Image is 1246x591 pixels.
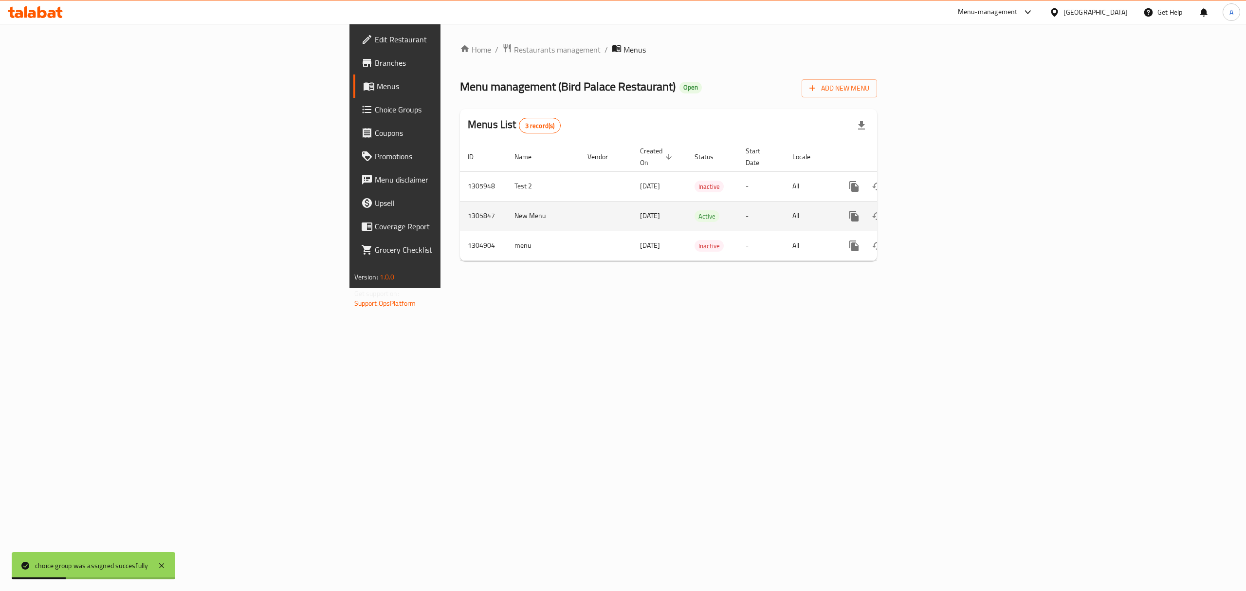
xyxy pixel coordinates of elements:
[514,151,544,163] span: Name
[375,221,550,232] span: Coverage Report
[375,150,550,162] span: Promotions
[746,145,773,168] span: Start Date
[605,44,608,55] li: /
[375,127,550,139] span: Coupons
[738,231,785,260] td: -
[460,43,877,56] nav: breadcrumb
[353,28,558,51] a: Edit Restaurant
[792,151,823,163] span: Locale
[695,181,724,192] span: Inactive
[353,145,558,168] a: Promotions
[353,238,558,261] a: Grocery Checklist
[785,231,835,260] td: All
[375,174,550,185] span: Menu disclaimer
[460,142,944,261] table: enhanced table
[375,104,550,115] span: Choice Groups
[695,240,724,252] span: Inactive
[468,151,486,163] span: ID
[809,82,869,94] span: Add New Menu
[843,234,866,258] button: more
[679,82,702,93] div: Open
[835,142,944,172] th: Actions
[353,191,558,215] a: Upsell
[640,239,660,252] span: [DATE]
[866,204,889,228] button: Change Status
[843,175,866,198] button: more
[738,201,785,231] td: -
[35,560,148,571] div: choice group was assigned succesfully
[640,209,660,222] span: [DATE]
[785,201,835,231] td: All
[587,151,621,163] span: Vendor
[785,171,835,201] td: All
[958,6,1018,18] div: Menu-management
[375,34,550,45] span: Edit Restaurant
[380,271,395,283] span: 1.0.0
[695,210,719,222] div: Active
[460,75,676,97] span: Menu management ( Bird Palace Restaurant )
[623,44,646,55] span: Menus
[640,145,675,168] span: Created On
[850,114,873,137] div: Export file
[519,121,561,130] span: 3 record(s)
[377,80,550,92] span: Menus
[375,197,550,209] span: Upsell
[802,79,877,97] button: Add New Menu
[866,175,889,198] button: Change Status
[353,168,558,191] a: Menu disclaimer
[843,204,866,228] button: more
[738,171,785,201] td: -
[1229,7,1233,18] span: A
[354,287,399,300] span: Get support on:
[695,211,719,222] span: Active
[353,74,558,98] a: Menus
[519,118,561,133] div: Total records count
[353,98,558,121] a: Choice Groups
[353,121,558,145] a: Coupons
[468,117,561,133] h2: Menus List
[375,57,550,69] span: Branches
[695,240,724,252] div: Inactive
[353,51,558,74] a: Branches
[353,215,558,238] a: Coverage Report
[695,151,726,163] span: Status
[1063,7,1128,18] div: [GEOGRAPHIC_DATA]
[375,244,550,256] span: Grocery Checklist
[354,297,416,310] a: Support.OpsPlatform
[679,83,702,92] span: Open
[866,234,889,258] button: Change Status
[640,180,660,192] span: [DATE]
[354,271,378,283] span: Version:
